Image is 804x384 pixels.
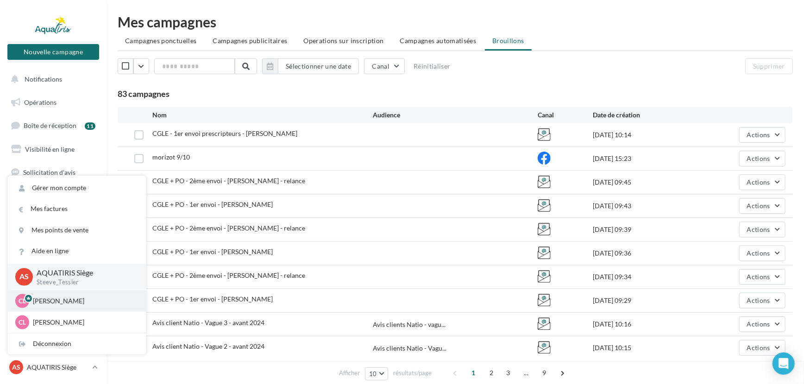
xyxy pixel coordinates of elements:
button: Actions [739,174,785,190]
button: Actions [739,151,785,166]
a: Aide en ligne [8,241,146,262]
div: [DATE] 15:23 [593,154,703,163]
button: Sélectionner une date [262,58,359,74]
span: Actions [747,296,770,304]
span: Actions [747,320,770,328]
button: Sélectionner une date [278,58,359,74]
a: Médiathèque [6,232,101,251]
span: Actions [747,154,770,162]
span: Avis clients Natio - vagu... [373,320,446,329]
button: 10 [365,367,389,380]
span: 9 [537,365,552,380]
span: 3 [501,365,515,380]
p: AQUATIRIS Siège [27,363,88,372]
button: Notifications [6,70,97,89]
div: [DATE] 09:45 [593,178,703,187]
span: Avis client Natio - Vague 2 - avant 2024 [152,342,264,350]
span: Boîte de réception [24,122,76,129]
span: CGLE + PO - 2ème envoi - Renaud GANCEL - relance [152,224,305,232]
span: 83 campagnes [118,89,170,99]
span: Actions [747,249,770,257]
a: Mes factures [8,198,146,219]
span: 10 [369,370,377,378]
a: Boîte de réception11 [6,115,101,135]
button: Actions [739,198,785,214]
span: Notifications [25,75,62,83]
div: Déconnexion [8,333,146,354]
span: Campagnes automatisées [400,37,477,45]
div: 11 [85,122,95,130]
button: Actions [739,316,785,332]
span: AS [19,272,29,282]
span: Avis client Natio - Vague 3 - avant 2024 [152,319,264,326]
div: Mes campagnes [118,15,793,29]
span: Opérations [24,98,57,106]
span: Avis clients Natio - Vagu... [373,344,446,353]
span: Campagnes publicitaires [213,37,287,45]
div: [DATE] 09:43 [593,201,703,211]
div: [DATE] 09:34 [593,272,703,282]
a: Contacts [6,209,101,228]
span: Actions [747,178,770,186]
span: résultats/page [393,369,432,378]
a: Mes points de vente [8,220,146,241]
span: Operations sur inscription [303,37,383,45]
a: AS AQUATIRIS Siège [7,358,99,376]
div: Canal [538,110,593,120]
span: Campagnes ponctuelles [125,37,196,45]
span: 2 [484,365,499,380]
div: [DATE] 09:39 [593,225,703,234]
p: Steeve_Tessier [37,278,131,287]
div: Audience [373,110,538,120]
span: morizot 9/10 [152,153,190,161]
a: Visibilité en ligne [6,140,101,159]
span: CGLE + PO - 1er envoi - Renaud GANCEL [152,248,273,256]
a: Gérer mon compte [8,178,146,198]
span: Actions [747,273,770,281]
button: Actions [739,222,785,237]
button: Actions [739,340,785,356]
button: Actions [739,245,785,261]
button: Actions [739,293,785,308]
span: CGLE - 1er envoi prescripteurs - Valentin ROLAND [152,129,297,137]
a: Opérations [6,93,101,112]
a: Calendrier [6,255,101,274]
button: Canal [364,58,405,74]
span: Actions [747,344,770,352]
p: [PERSON_NAME] [33,296,135,306]
button: Réinitialiser [410,61,454,72]
span: AS [12,363,20,372]
button: Actions [739,269,785,285]
span: Actions [747,202,770,210]
button: Supprimer [745,58,793,74]
a: Docto'Com [6,278,101,297]
div: Nom [152,110,372,120]
span: CL [19,296,26,306]
span: 1 [466,365,481,380]
button: Actions [739,127,785,143]
div: [DATE] 10:16 [593,320,703,329]
span: CGLE + PO - 1er envoi - Delphine BRAMOULLÉ [152,200,273,208]
p: [PERSON_NAME] [33,318,135,327]
div: Date de création [593,110,703,120]
span: Sollicitation d'avis [23,168,75,176]
span: Actions [747,225,770,233]
div: [DATE] 10:14 [593,130,703,140]
a: Campagnes [6,186,101,205]
span: CGLE + PO - 2ème envoi - Marc VAN DER HORST - relance [152,271,305,279]
div: Open Intercom Messenger [773,352,795,375]
div: [DATE] 09:36 [593,249,703,258]
div: [DATE] 09:29 [593,296,703,305]
span: Visibilité en ligne [25,145,75,153]
span: CGLE + PO - 1er envoi - Marc VAN DER HORST [152,295,273,303]
a: Sollicitation d'avis [6,163,101,182]
span: Afficher [339,369,360,378]
div: [DATE] 10:15 [593,343,703,352]
span: CL [19,318,26,327]
span: Actions [747,131,770,139]
span: ... [519,365,534,380]
span: CGLE + PO - 2ème envoi - Delphine BRAMOULLÉ - relance [152,177,305,185]
p: AQUATIRIS Siège [37,268,131,278]
button: Nouvelle campagne [7,44,99,60]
